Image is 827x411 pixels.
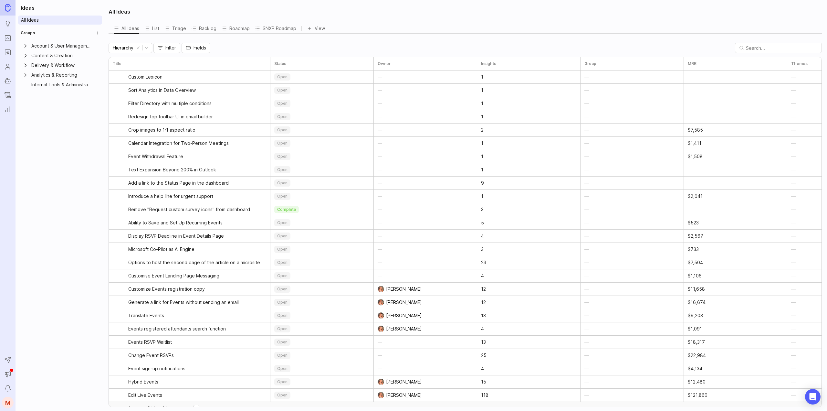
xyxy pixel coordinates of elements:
[128,206,250,213] span: Remove "Request custom survey icons" from dashboard
[277,74,288,80] span: open
[255,23,296,33] div: SNXP Roadmap
[19,51,101,60] div: Expand Content & CreationContent & CreationGroup settings
[791,286,796,293] div: —
[481,299,486,306] span: 12
[378,150,473,163] button: —
[791,60,808,67] h3: Themes
[688,233,703,239] span: $2,567
[191,23,216,33] button: Backlog
[378,126,382,134] span: —
[378,137,473,150] button: —
[277,101,288,106] span: open
[114,23,139,33] button: All Ideas
[688,246,699,253] span: $733
[378,166,382,173] span: —
[2,32,14,44] a: Portal
[22,72,29,78] button: Expand Analytics & Reporting
[791,140,796,147] div: —
[376,379,386,385] img: Bronwen W
[791,166,796,173] div: —
[19,61,101,70] a: Expand Delivery & WorkflowDelivery & WorkflowGroup settings
[19,80,101,89] a: Internal Tools & AdministrationGroup settings
[277,379,288,384] span: open
[164,23,186,33] div: Triage
[378,206,382,213] span: —
[481,100,483,107] span: 1
[31,62,93,69] div: Delivery & Workflow
[791,153,796,160] div: —
[688,392,707,398] span: $121,860
[128,180,229,186] span: Add a link to the Status Page in the dashboard
[481,206,484,213] span: 3
[19,70,101,80] a: Expand Analytics & ReportingAnalytics & ReportingGroup settings
[128,203,266,216] a: Remove "Request custom survey icons" from dashboard
[378,256,473,269] button: —
[378,140,382,147] span: —
[2,354,14,366] button: Send to Autopilot
[584,100,589,107] div: —
[584,299,589,306] div: —
[128,362,266,375] a: Event sign-up notifications
[481,379,486,385] span: 15
[584,206,589,213] div: —
[128,137,266,150] a: Calendar Integration for Two-Person Meetings
[128,167,216,173] span: Text Expansion Beyond 200% in Outlook
[378,336,473,349] button: —
[378,352,382,359] span: —
[791,179,796,187] div: —
[688,365,702,372] span: $4,134
[481,180,484,186] span: 9
[277,127,288,133] span: open
[584,126,589,134] div: —
[481,352,487,359] span: 25
[128,230,266,243] a: Display RSVP Deadline in Event Details Page
[277,207,296,212] span: complete
[128,74,162,80] span: Custom Lexicon
[222,23,250,33] div: Roadmap
[481,153,483,160] span: 1
[791,73,796,81] div: —
[688,339,705,345] span: $18,317
[5,4,11,11] img: Canny Home
[128,389,266,402] a: Edit Live Events
[378,87,382,94] span: —
[481,193,483,200] span: 1
[128,124,266,136] a: Crop images to 1:1 aspect ratio
[128,220,223,226] span: Ability to Save and Set Up Recurring Events
[584,219,589,226] div: —
[277,220,288,225] span: open
[277,154,288,159] span: open
[277,313,288,318] span: open
[481,339,486,345] span: 13
[2,383,14,394] button: Notifications
[2,89,14,101] a: Changelog
[31,81,93,88] div: Internal Tools & Administration
[378,272,382,279] span: —
[378,375,473,388] button: Bronwen W[PERSON_NAME]
[128,273,219,279] span: Customise Event Landing Page Messaging
[584,166,589,173] div: —
[791,272,796,279] div: —
[128,110,266,123] a: Redesign top toolbar UI in email builder
[376,392,386,398] img: Bronwen W
[128,312,164,319] span: Translate Events
[128,322,266,335] a: Events registered attendants search function
[378,219,382,226] span: —
[113,44,133,51] div: Hierarchy
[791,365,796,372] div: —
[481,87,483,93] span: 1
[386,312,422,319] span: [PERSON_NAME]
[128,163,266,176] a: Text Expansion Beyond 200% in Outlook
[688,299,706,306] span: $16,674
[128,114,213,120] span: Redesign top toolbar UI in email builder
[481,286,486,292] span: 12
[153,43,180,53] button: Filter
[128,259,260,266] span: Options to host the second page of the article on a microsite
[128,379,158,385] span: Hybrid Events
[378,97,473,110] button: —
[481,74,483,80] span: 1
[378,84,473,97] button: —
[584,87,589,94] div: —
